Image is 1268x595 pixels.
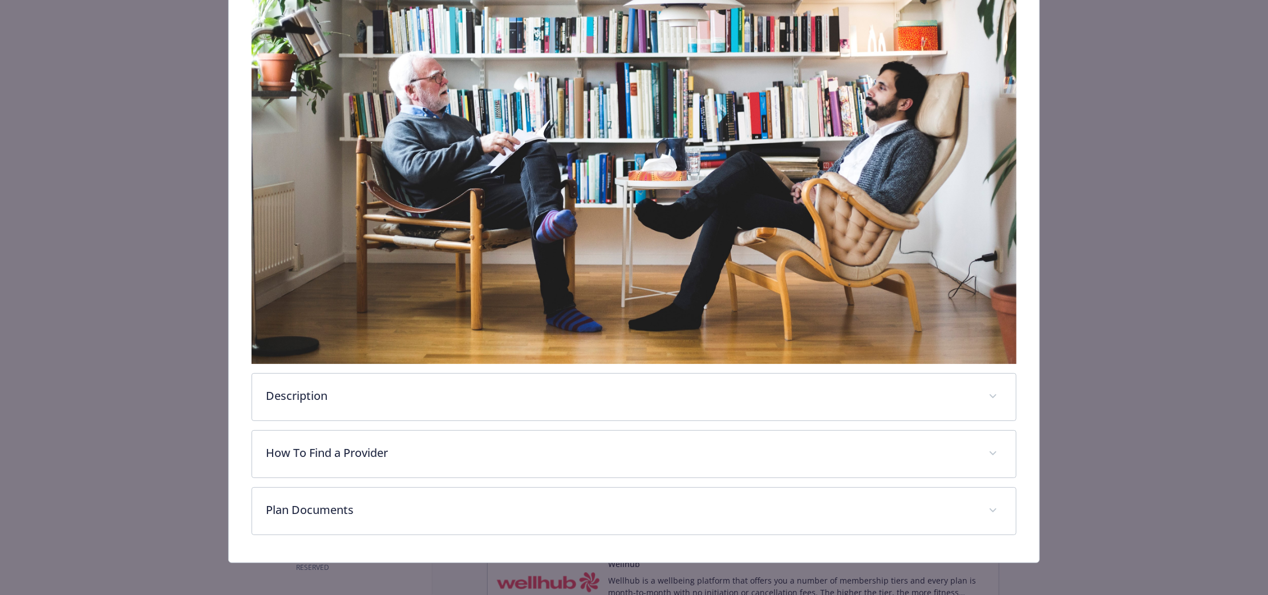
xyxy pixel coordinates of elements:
[266,501,975,519] p: Plan Documents
[266,387,975,404] p: Description
[252,374,1016,420] div: Description
[252,488,1016,535] div: Plan Documents
[266,444,975,462] p: How To Find a Provider
[252,431,1016,477] div: How To Find a Provider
